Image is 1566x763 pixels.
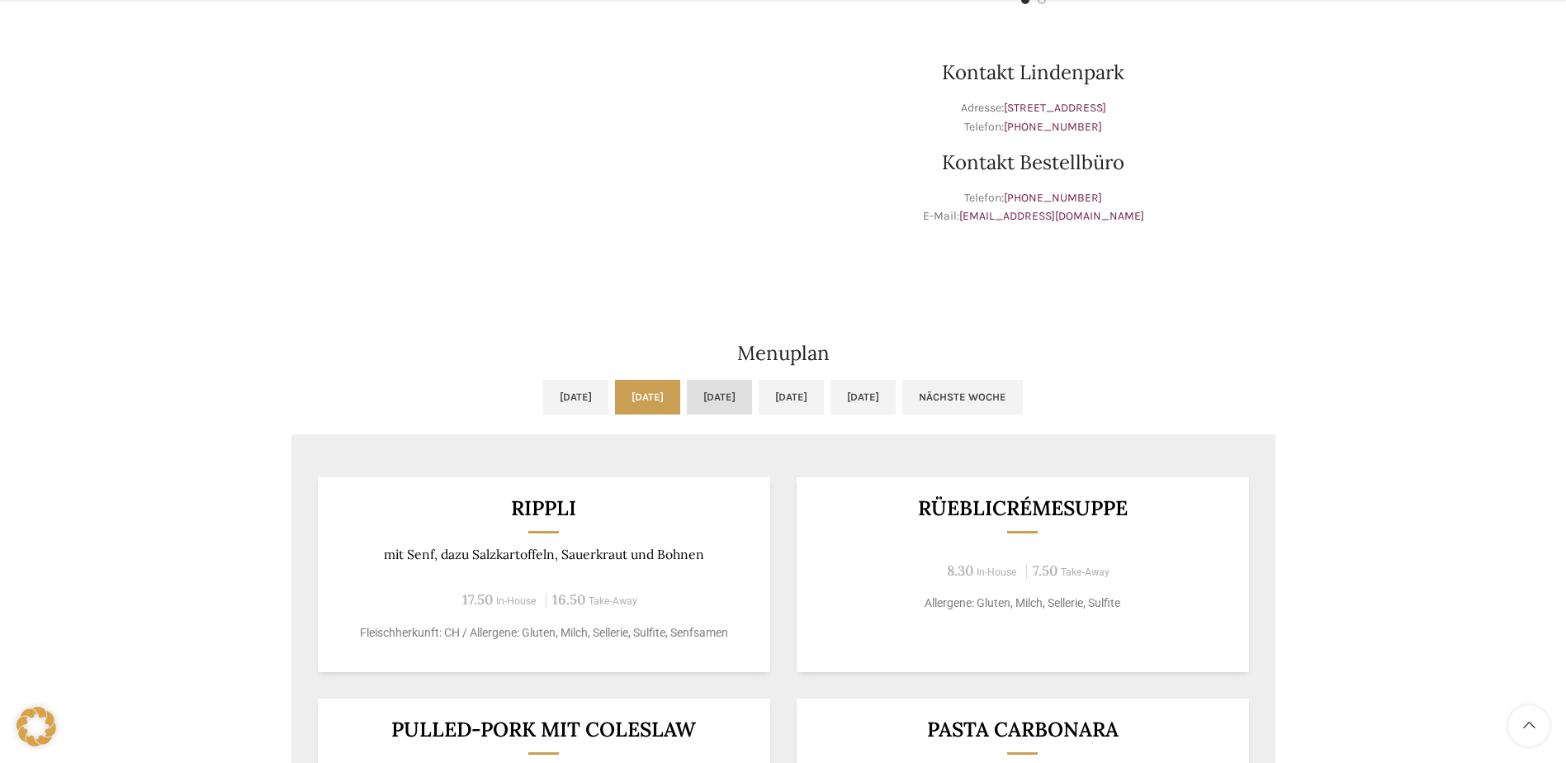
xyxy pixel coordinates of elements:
a: Nächste Woche [902,380,1023,415]
a: [DATE] [615,380,680,415]
span: 8.30 [947,562,973,580]
h3: Pasta Carbonara [816,719,1228,740]
iframe: bäckerei schwyter lindenstrasse [291,21,775,269]
a: [PHONE_NUMBER] [1004,120,1102,134]
h2: Kontakt Lindenpark [792,63,1275,83]
h2: Kontakt Bestellbüro [792,153,1275,173]
p: Allergene: Gluten, Milch, Sellerie, Sulfite [816,595,1228,612]
span: In-House [977,566,1017,578]
p: Adresse: Telefon: [792,99,1275,136]
p: Fleischherkunft: CH / Allergene: Gluten, Milch, Sellerie, Sulfite, Senfsamen [338,624,750,642]
h2: Menuplan [291,344,1275,363]
h3: Rippli [338,498,750,519]
a: Scroll to top button [1508,705,1549,746]
a: [EMAIL_ADDRESS][DOMAIN_NAME] [959,209,1144,223]
span: 7.50 [1033,562,1057,580]
h3: Rüeblicrémesuppe [816,498,1228,519]
span: 16.50 [552,590,585,609]
span: Take-Away [1061,566,1109,578]
a: [DATE] [687,380,752,415]
a: [DATE] [759,380,824,415]
a: [STREET_ADDRESS] [1004,101,1106,115]
a: [DATE] [543,380,608,415]
a: [DATE] [830,380,896,415]
a: [PHONE_NUMBER] [1004,191,1102,205]
span: In-House [496,595,537,607]
span: 17.50 [462,590,493,609]
h3: Pulled-Pork mit Coleslaw [338,719,750,740]
p: mit Senf, dazu Salzkartoffeln, Sauerkraut und Bohnen [338,547,750,562]
span: Take-Away [589,595,637,607]
p: Telefon: E-Mail: [792,189,1275,226]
